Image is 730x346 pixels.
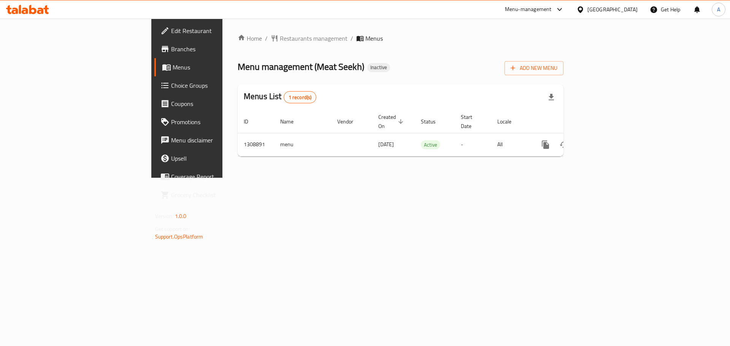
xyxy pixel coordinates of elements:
[461,112,482,131] span: Start Date
[511,63,557,73] span: Add New Menu
[171,26,267,35] span: Edit Restaurant
[717,5,720,14] span: A
[238,34,563,43] nav: breadcrumb
[280,117,303,126] span: Name
[365,34,383,43] span: Menus
[491,133,530,156] td: All
[154,113,273,131] a: Promotions
[154,95,273,113] a: Coupons
[367,63,390,72] div: Inactive
[171,154,267,163] span: Upsell
[154,58,273,76] a: Menus
[284,91,317,103] div: Total records count
[378,139,394,149] span: [DATE]
[351,34,353,43] li: /
[280,34,348,43] span: Restaurants management
[421,140,440,149] div: Active
[238,58,364,75] span: Menu management ( Meat Seekh )
[154,186,273,204] a: Grocery Checklist
[455,133,491,156] td: -
[171,172,267,181] span: Coverage Report
[155,232,203,242] a: Support.OpsPlatform
[271,34,348,43] a: Restaurants management
[155,224,190,234] span: Get support on:
[505,5,552,14] div: Menu-management
[244,91,316,103] h2: Menus List
[337,117,363,126] span: Vendor
[421,117,446,126] span: Status
[154,40,273,58] a: Branches
[171,81,267,90] span: Choice Groups
[238,110,616,156] table: enhanced table
[171,99,267,108] span: Coupons
[171,44,267,54] span: Branches
[244,117,258,126] span: ID
[274,133,331,156] td: menu
[497,117,521,126] span: Locale
[155,211,174,221] span: Version:
[154,167,273,186] a: Coverage Report
[175,211,187,221] span: 1.0.0
[536,136,555,154] button: more
[154,22,273,40] a: Edit Restaurant
[421,141,440,149] span: Active
[154,149,273,167] a: Upsell
[505,61,563,75] button: Add New Menu
[555,136,573,154] button: Change Status
[284,94,316,101] span: 1 record(s)
[367,64,390,71] span: Inactive
[378,112,406,131] span: Created On
[154,76,273,95] a: Choice Groups
[587,5,638,14] div: [GEOGRAPHIC_DATA]
[154,131,273,149] a: Menu disclaimer
[542,88,560,106] div: Export file
[173,63,267,72] span: Menus
[171,136,267,145] span: Menu disclaimer
[171,117,267,126] span: Promotions
[530,110,616,133] th: Actions
[171,190,267,199] span: Grocery Checklist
